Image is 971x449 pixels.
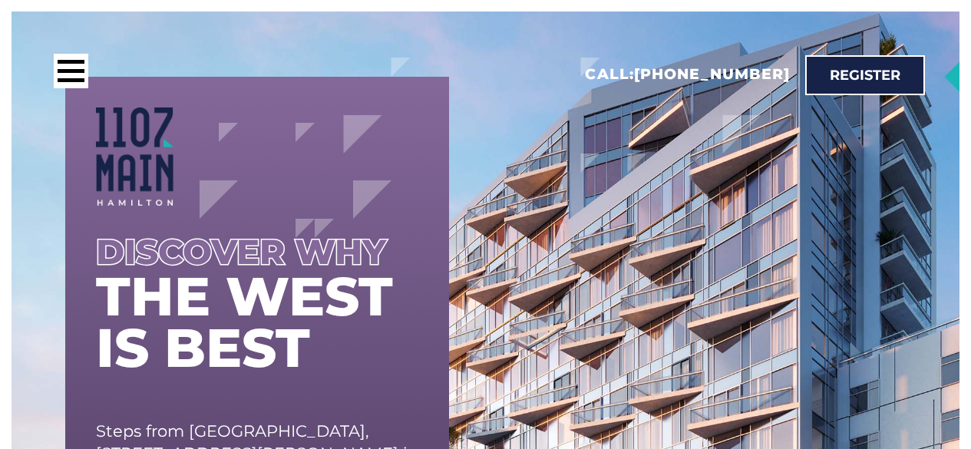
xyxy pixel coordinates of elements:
[805,55,925,95] a: Register
[96,236,418,268] div: Discover why
[830,68,900,82] span: Register
[634,65,790,83] a: [PHONE_NUMBER]
[96,271,418,374] h1: the west is best
[585,65,790,84] h2: Call:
